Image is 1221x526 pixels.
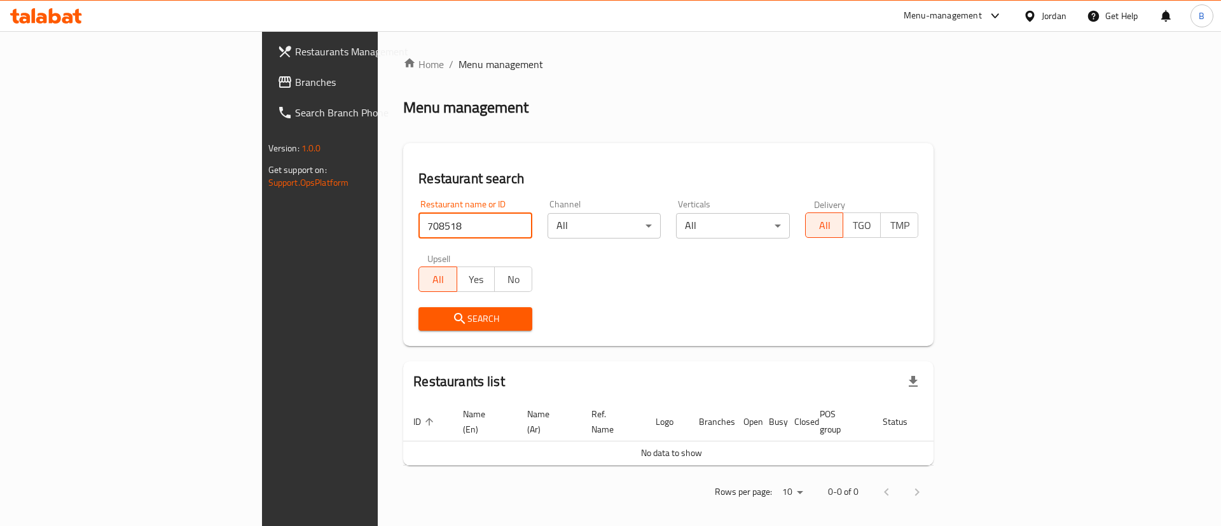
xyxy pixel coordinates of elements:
th: Busy [759,403,784,441]
button: All [418,266,457,292]
span: No [500,270,527,289]
span: Get support on: [268,162,327,178]
div: Export file [898,366,928,397]
span: Restaurants Management [295,44,456,59]
span: Status [883,414,924,429]
nav: breadcrumb [403,57,934,72]
div: Jordan [1042,9,1066,23]
span: 1.0.0 [301,140,321,156]
span: POS group [820,406,857,437]
a: Search Branch Phone [267,97,466,128]
button: No [494,266,532,292]
span: Branches [295,74,456,90]
th: Branches [689,403,733,441]
span: All [424,270,452,289]
button: TGO [843,212,881,238]
div: All [676,213,790,239]
th: Closed [784,403,810,441]
span: TMP [886,216,913,235]
a: Branches [267,67,466,97]
button: Yes [457,266,495,292]
th: Logo [645,403,689,441]
div: All [548,213,661,239]
span: Yes [462,270,490,289]
span: Name (Ar) [527,406,566,437]
label: Upsell [427,254,451,263]
input: Search for restaurant name or ID.. [418,213,532,239]
button: All [805,212,843,238]
h2: Restaurant search [418,169,918,188]
span: Search Branch Phone [295,105,456,120]
a: Support.OpsPlatform [268,174,349,191]
span: Menu management [459,57,543,72]
span: No data to show [641,445,702,461]
span: Search [429,311,522,327]
th: Open [733,403,759,441]
div: Menu-management [904,8,982,24]
span: Ref. Name [591,406,630,437]
a: Restaurants Management [267,36,466,67]
table: enhanced table [403,403,983,466]
span: B [1199,9,1204,23]
span: ID [413,414,438,429]
p: 0-0 of 0 [828,484,859,500]
h2: Menu management [403,97,528,118]
div: Rows per page: [777,483,808,502]
span: TGO [848,216,876,235]
span: Name (En) [463,406,502,437]
span: Version: [268,140,300,156]
h2: Restaurants list [413,372,504,391]
button: TMP [880,212,918,238]
p: Rows per page: [715,484,772,500]
button: Search [418,307,532,331]
span: All [811,216,838,235]
label: Delivery [814,200,846,209]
